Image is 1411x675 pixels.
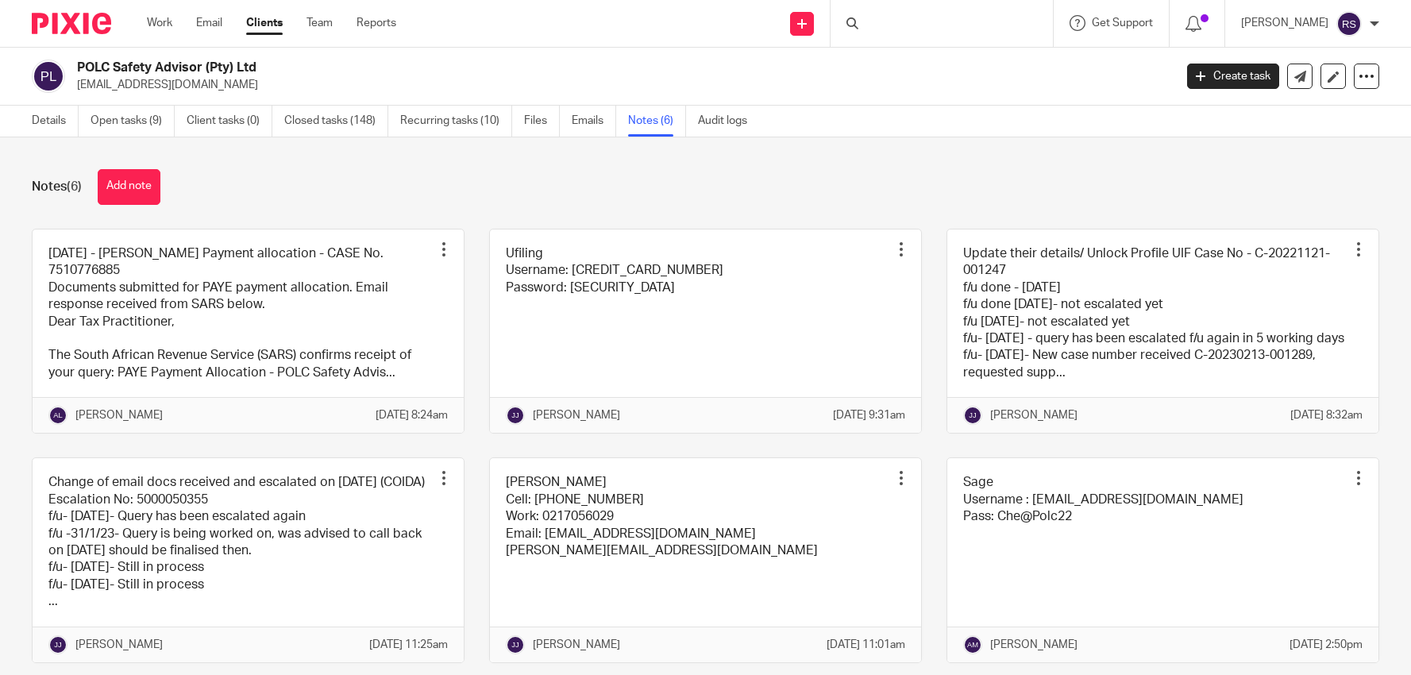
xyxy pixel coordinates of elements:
span: (6) [67,180,82,193]
a: Details [32,106,79,137]
p: [DATE] 2:50pm [1290,637,1363,653]
p: [PERSON_NAME] [75,637,163,653]
p: [PERSON_NAME] [533,637,620,653]
p: [DATE] 8:24am [376,407,448,423]
p: [PERSON_NAME] [533,407,620,423]
p: [DATE] 11:01am [827,637,905,653]
a: Recurring tasks (10) [400,106,512,137]
p: [EMAIL_ADDRESS][DOMAIN_NAME] [77,77,1163,93]
img: svg%3E [963,406,982,425]
a: Create task [1187,64,1279,89]
p: [DATE] 11:25am [369,637,448,653]
p: [PERSON_NAME] [75,407,163,423]
a: Files [524,106,560,137]
img: svg%3E [963,635,982,654]
a: Team [306,15,333,31]
img: svg%3E [32,60,65,93]
a: Email [196,15,222,31]
h1: Notes [32,179,82,195]
a: Audit logs [698,106,759,137]
img: svg%3E [48,406,67,425]
button: Add note [98,169,160,205]
a: Send new email [1287,64,1313,89]
p: [PERSON_NAME] [1241,15,1328,31]
img: svg%3E [506,406,525,425]
a: Notes (6) [628,106,686,137]
a: Closed tasks (148) [284,106,388,137]
p: [PERSON_NAME] [990,407,1078,423]
span: Get Support [1092,17,1153,29]
a: Work [147,15,172,31]
a: Edit client [1320,64,1346,89]
a: Open tasks (9) [91,106,175,137]
img: svg%3E [1336,11,1362,37]
a: Clients [246,15,283,31]
a: Emails [572,106,616,137]
p: [DATE] 9:31am [833,407,905,423]
img: svg%3E [48,635,67,654]
p: [PERSON_NAME] [990,637,1078,653]
h2: POLC Safety Advisor (Pty) Ltd [77,60,946,76]
a: Reports [357,15,396,31]
p: [DATE] 8:32am [1290,407,1363,423]
a: Client tasks (0) [187,106,272,137]
img: svg%3E [506,635,525,654]
img: Pixie [32,13,111,34]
